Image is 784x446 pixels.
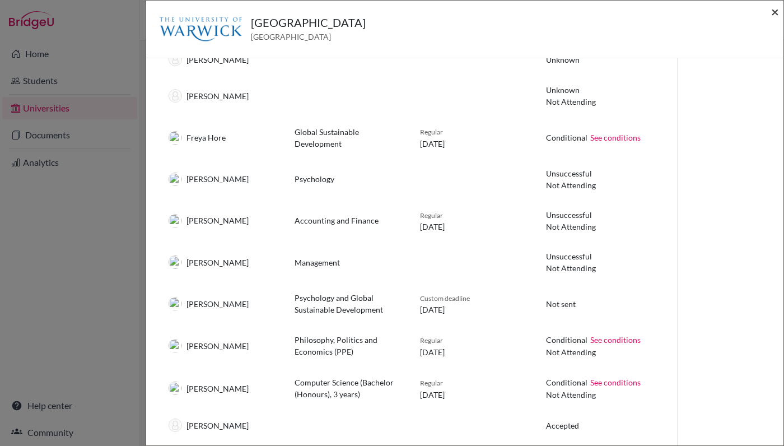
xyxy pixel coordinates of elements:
span: Not sent [546,299,576,309]
div: [PERSON_NAME] [160,214,286,227]
span: Regular [420,128,443,136]
button: See conditions [590,131,641,144]
div: [DATE] [412,292,538,315]
span: Unknown [546,85,580,95]
div: [PERSON_NAME] [160,53,286,66]
img: thumb_Emil_Khojayev.jpg [169,382,182,395]
div: [PERSON_NAME] [160,297,286,310]
div: [DATE] [412,209,538,233]
h5: [GEOGRAPHIC_DATA] [251,14,366,31]
img: thumb_Muzaffar_Huseynov.jpg [169,214,182,227]
div: Psychology and Global Sustainable Development [286,292,412,315]
div: [PERSON_NAME] [160,339,286,352]
span: Not Attending [546,96,655,108]
span: Conditional [546,378,587,387]
img: thumb_Fidan_Huseynova.jpg [169,255,182,269]
div: Computer Science (Bachelor (Honours), 3 years) [286,377,412,400]
span: Regular [420,379,443,387]
button: See conditions [590,376,641,389]
img: gb_w20_doo3zgzr.png [160,14,242,44]
img: thumb_Freya_Hore.jpg [169,131,182,145]
img: thumb_Nuray_Huseynli.jpg [169,173,182,186]
span: Conditional [546,133,587,142]
div: [PERSON_NAME] [160,255,286,269]
img: thumb_default-9baad8e6c595f6d87dbccf3bc005204999cb094ff98a76d4c88bb8097aa52fd3.png [169,53,182,66]
span: Conditional [546,335,587,345]
span: Not Attending [546,262,655,274]
span: Not Attending [546,346,655,358]
div: Global Sustainable Development [286,126,412,150]
span: Regular [420,336,443,345]
span: Custom deadline [420,294,470,303]
span: [GEOGRAPHIC_DATA] [251,31,366,43]
div: [PERSON_NAME] [160,89,286,103]
div: [DATE] [412,334,538,357]
div: Management [286,257,412,268]
button: See conditions [590,333,641,346]
div: [PERSON_NAME] [160,419,286,432]
img: thumb_6959a3f3-f041-43f9-8b8d-55f48074568b.jpeg [169,297,182,310]
span: × [771,3,779,20]
img: thumb_default-9baad8e6c595f6d87dbccf3bc005204999cb094ff98a76d4c88bb8097aa52fd3.png [169,419,182,432]
span: Not Attending [546,389,655,401]
div: [DATE] [412,126,538,149]
span: Unknown [546,55,580,64]
span: Not Attending [546,221,655,233]
div: Freya Hore [160,131,286,145]
div: [DATE] [412,377,538,400]
span: Unsuccessful [546,169,592,178]
span: Accepted [546,421,579,430]
div: Psychology [286,173,412,185]
img: thumb_Heydar_Karimli.jpg [169,339,182,352]
div: Philosophy, Politics and Economics (PPE) [286,334,412,357]
div: [PERSON_NAME] [160,173,286,186]
button: Close [771,5,779,18]
span: Unsuccessful [546,210,592,220]
span: Unsuccessful [546,252,592,261]
span: Regular [420,211,443,220]
div: [PERSON_NAME] [160,382,286,395]
img: thumb_default-9baad8e6c595f6d87dbccf3bc005204999cb094ff98a76d4c88bb8097aa52fd3.png [169,89,182,103]
div: Accounting and Finance [286,215,412,226]
span: Not Attending [546,179,655,191]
